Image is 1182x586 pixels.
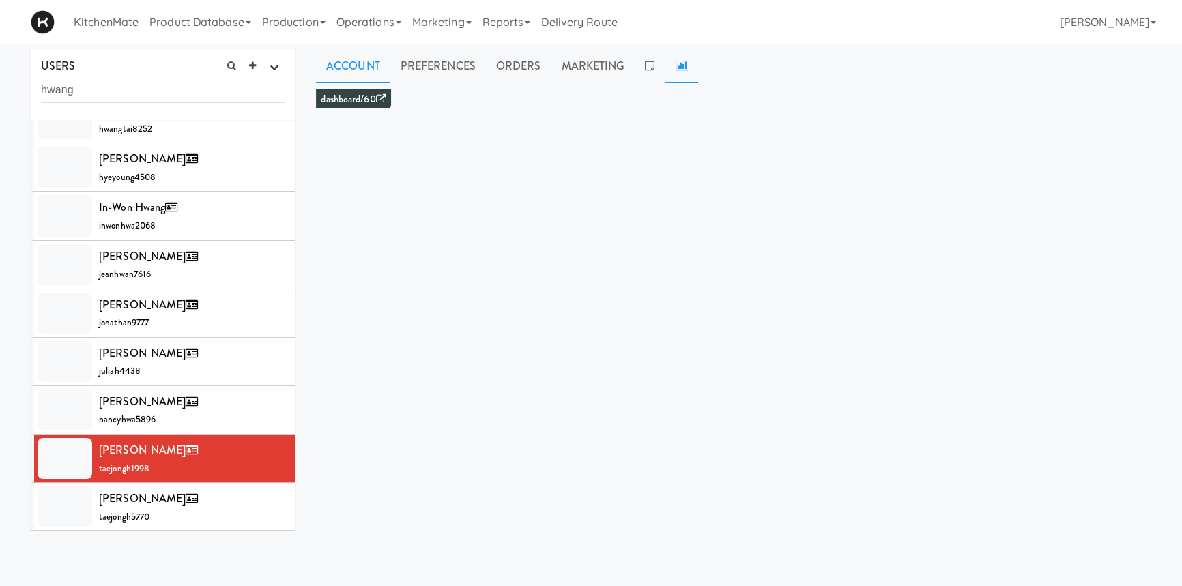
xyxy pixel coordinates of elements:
[31,386,295,435] li: [PERSON_NAME]nancyhwa5896
[551,49,635,83] a: Marketing
[31,289,295,338] li: [PERSON_NAME]jonathan9777
[31,483,295,531] li: [PERSON_NAME]taejongh5770
[99,297,203,312] span: [PERSON_NAME]
[31,435,295,483] li: [PERSON_NAME]taejongh1998
[99,199,183,215] span: In-won Hwang
[41,78,285,103] input: Search user
[31,192,295,240] li: In-won Hwanginwonhwa2068
[390,49,486,83] a: Preferences
[99,248,203,264] span: [PERSON_NAME]
[31,143,295,192] li: [PERSON_NAME]hyeyoung4508
[99,171,156,184] span: hyeyoung4508
[99,364,141,377] span: juliah4438
[99,490,203,506] span: [PERSON_NAME]
[316,49,390,83] a: Account
[99,510,149,523] span: taejongh5770
[486,49,551,83] a: Orders
[99,267,151,280] span: jeanhwan7616
[99,219,156,232] span: inwonhwa2068
[31,338,295,386] li: [PERSON_NAME]juliah4438
[99,462,149,475] span: taejongh1998
[31,241,295,289] li: [PERSON_NAME]jeanhwan7616
[99,442,203,458] span: [PERSON_NAME]
[99,122,152,135] span: hwangtai8252
[99,413,156,426] span: nancyhwa5896
[321,92,386,106] a: dashboard/60
[99,345,203,361] span: [PERSON_NAME]
[41,58,76,74] span: USERS
[99,316,149,329] span: jonathan9777
[99,394,203,409] span: [PERSON_NAME]
[31,10,55,34] img: Micromart
[99,151,203,166] span: [PERSON_NAME]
